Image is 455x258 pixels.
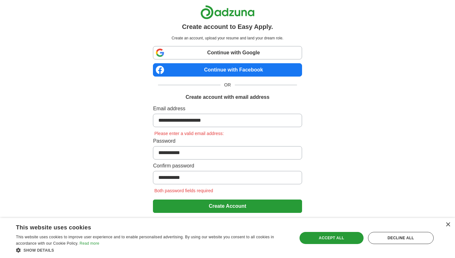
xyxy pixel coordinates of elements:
span: Please enter a valid email address: [153,131,225,136]
a: Continue with Google [153,46,302,59]
label: Email address [153,105,302,112]
h1: Create account with email address [185,93,269,101]
label: Confirm password [153,162,302,170]
div: Close [445,222,450,227]
a: Read more, opens a new window [80,241,99,246]
span: OR [220,82,235,88]
h1: Create account to Easy Apply. [182,22,273,31]
label: Password [153,137,302,145]
div: Accept all [300,232,364,244]
span: Both password fields required [153,188,214,193]
button: Create Account [153,200,302,213]
img: Adzuna logo [200,5,255,19]
span: This website uses cookies to improve user experience and to enable personalised advertising. By u... [16,235,274,246]
span: Show details [24,248,54,253]
div: This website uses cookies [16,222,273,231]
div: Decline all [368,232,434,244]
p: Create an account, upload your resume and land your dream role. [154,35,300,41]
a: Continue with Facebook [153,63,302,77]
div: Show details [16,247,289,253]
